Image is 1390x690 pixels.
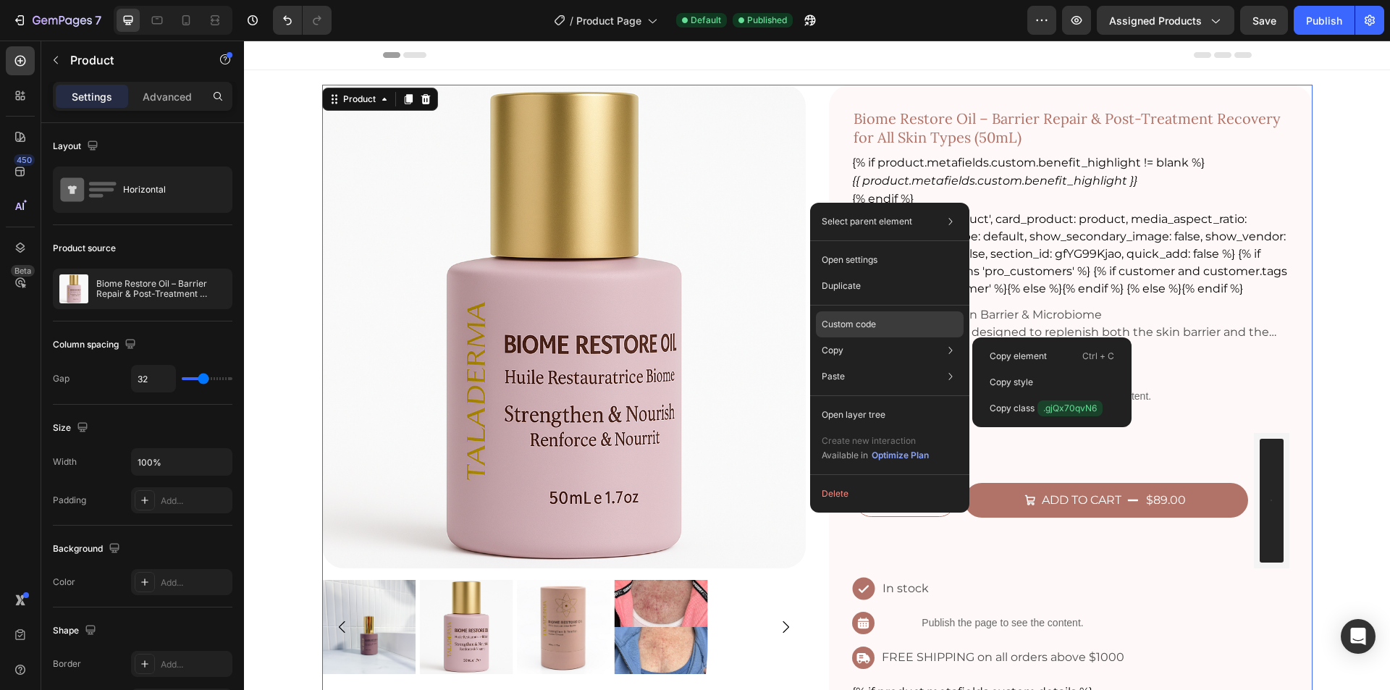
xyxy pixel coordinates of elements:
button: Assigned Products [1097,6,1234,35]
p: 7 [95,12,101,29]
button: Show more [608,308,1045,325]
p: Copy [822,344,843,357]
input: Auto [132,366,175,392]
div: {% if product.metafields.custom.details %} [608,643,1045,660]
p: {{ product.metafields.custom.benefit_highlight }} [608,131,1045,150]
p: Copy style [990,376,1033,389]
input: Auto [132,449,232,475]
button: decrement [612,445,644,476]
div: Column spacing [53,335,139,355]
span: Published [747,14,787,27]
button: Carousel Next Arrow [533,578,550,595]
p: Select parent element [822,215,912,228]
div: Border [53,657,81,670]
div: Add... [161,658,229,671]
span: Show more [608,308,675,325]
div: Horizontal [123,173,211,206]
button: increment [678,445,711,476]
p: Open layer tree [822,408,885,421]
p: Ctrl + C [1082,349,1114,363]
span: Save [1252,14,1276,27]
p: Biome Restore Oil is designed to replenish both the skin barrier and the microbiome - locking in ... [608,285,1025,333]
p: Publish the page to see the content. [608,348,1045,363]
button: 7 [6,6,108,35]
div: Beta [11,265,35,277]
p: In stock [639,538,880,559]
p: FREE SHIPPING on all orders above $1000 [638,607,880,628]
div: Layout [53,137,101,156]
iframe: Design area [244,41,1390,690]
p: Biome Restore Oil – Barrier Repair & Post-Treatment Recovery for All Skin Types (50mL) [96,279,226,299]
div: {% if product.metafields.custom.benefit_highlight != blank %} {% endif %} [608,114,1045,167]
button: Publish [1294,6,1355,35]
p: Advanced [143,89,192,104]
span: Available in [822,450,868,460]
button: Wishlist Plus [1016,398,1040,522]
button: Save [1240,6,1288,35]
p: Open settings [822,253,877,266]
div: Product [96,52,135,65]
h1: Biome Restore Oil – Barrier Repair & Post-Treatment Recovery for All Skin Types (50mL) [608,67,1045,108]
div: Optimize Plan [872,449,929,462]
span: Default [691,14,721,27]
div: Color [53,576,75,589]
button: Optimize Plan [871,448,930,463]
img: product feature img [59,274,88,303]
span: Product Page [576,13,641,28]
p: Publish the page to see the content. [636,575,882,590]
div: {% render 'card-product', card_product: product, media_aspect_ratio: portrait, image_shape: defau... [608,170,1045,257]
div: Background [53,539,123,559]
div: Width [53,455,77,468]
p: Copy class [990,400,1103,416]
div: Padding [53,494,86,507]
span: / [570,13,573,28]
input: quantity [644,445,678,476]
p: Product [70,51,193,69]
p: Create new interaction [822,434,930,448]
p: Duplicate [822,279,861,293]
button: Delete [816,481,964,507]
button: add to cart&nbsp; [720,442,1004,478]
div: Size [53,418,91,438]
div: 450 [14,154,35,166]
div: $89.00 [901,448,943,472]
p: Copy element [990,350,1047,363]
p: Custom code [822,318,876,331]
span: .gjQx70qvN6 [1037,400,1103,416]
p: Strengthen Your Skin Barrier & Microbiome [608,267,858,281]
div: Shape [53,621,99,641]
div: Publish [1306,13,1342,28]
img: CKKXmdzFx_MCEAE=.jpeg [1027,459,1028,460]
div: Product source [53,242,116,255]
div: Open Intercom Messenger [1341,619,1376,654]
div: add to cart [798,450,877,471]
button: Carousel Next Arrow [533,277,550,295]
p: Settings [72,89,112,104]
span: Assigned Products [1109,13,1202,28]
div: Undo/Redo [273,6,332,35]
div: Add... [161,495,229,508]
div: Gap [53,372,69,385]
p: Paste [822,370,845,383]
button: Carousel Back Arrow [90,578,107,595]
div: Add... [161,576,229,589]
